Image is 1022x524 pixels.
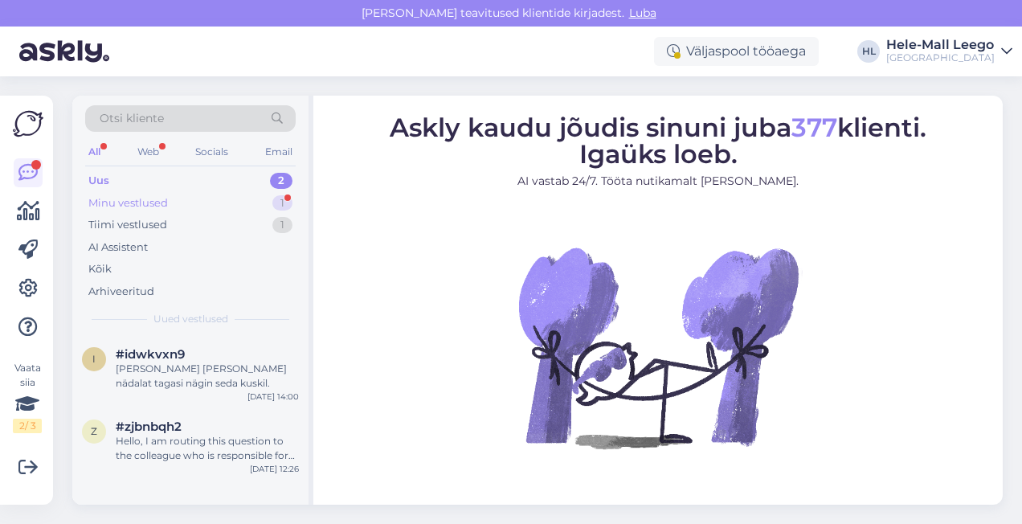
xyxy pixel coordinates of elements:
[13,361,42,433] div: Vaata siia
[192,141,231,162] div: Socials
[886,39,1012,64] a: Hele-Mall Leego[GEOGRAPHIC_DATA]
[654,37,819,66] div: Väljaspool tööaega
[513,203,803,492] img: No Chat active
[116,347,185,362] span: #idwkvxn9
[886,39,995,51] div: Hele-Mall Leego
[116,362,299,391] div: [PERSON_NAME] [PERSON_NAME] nädalat tagasi nägin seda kuskil.
[153,312,228,326] span: Uued vestlused
[13,419,42,433] div: 2 / 3
[134,141,162,162] div: Web
[390,112,926,170] span: Askly kaudu jõudis sinuni juba klienti. Igaüks loeb.
[100,110,164,127] span: Otsi kliente
[272,217,292,233] div: 1
[857,40,880,63] div: HL
[88,195,168,211] div: Minu vestlused
[390,173,926,190] p: AI vastab 24/7. Tööta nutikamalt [PERSON_NAME].
[272,195,292,211] div: 1
[247,391,299,403] div: [DATE] 14:00
[886,51,995,64] div: [GEOGRAPHIC_DATA]
[791,112,837,143] span: 377
[92,353,96,365] span: i
[88,217,167,233] div: Tiimi vestlused
[262,141,296,162] div: Email
[88,239,148,256] div: AI Assistent
[116,434,299,463] div: Hello, I am routing this question to the colleague who is responsible for this topic. The reply m...
[13,108,43,139] img: Askly Logo
[116,420,182,434] span: #zjbnbqh2
[88,284,154,300] div: Arhiveeritud
[88,173,109,189] div: Uus
[88,261,112,277] div: Kõik
[91,425,97,437] span: z
[270,173,292,189] div: 2
[624,6,661,20] span: Luba
[85,141,104,162] div: All
[250,463,299,475] div: [DATE] 12:26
